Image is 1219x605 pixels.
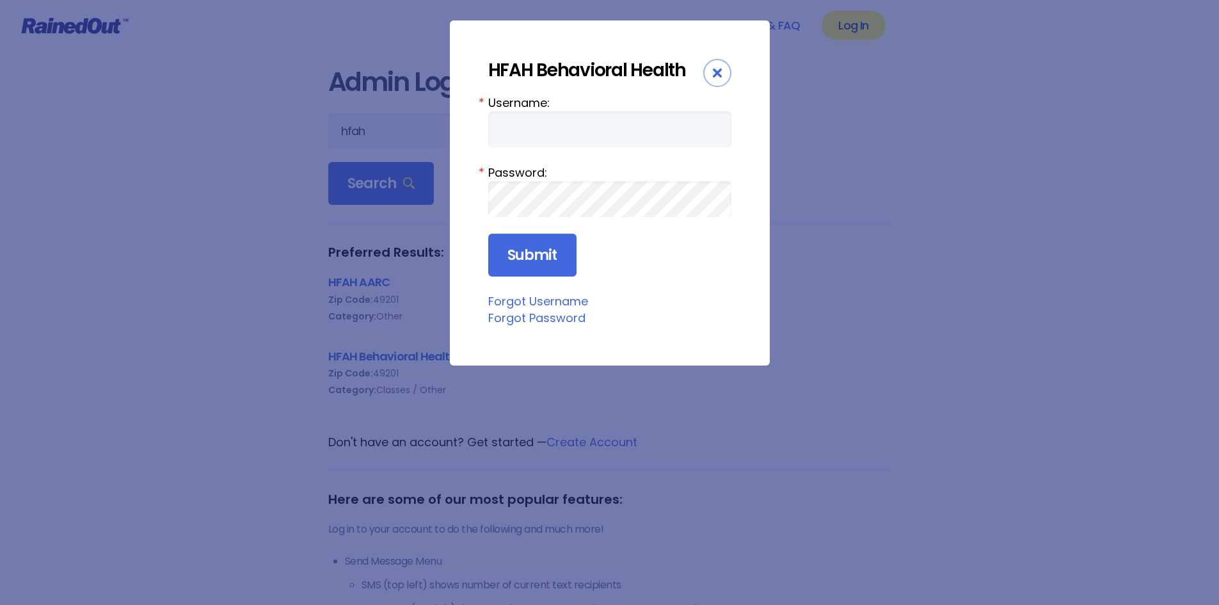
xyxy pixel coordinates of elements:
[488,293,588,309] a: Forgot Username
[488,164,731,181] label: Password:
[703,59,731,87] div: Close
[488,234,577,277] input: Submit
[488,310,586,326] a: Forgot Password
[488,94,731,111] label: Username:
[488,59,703,81] div: HFAH Behavioral Health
